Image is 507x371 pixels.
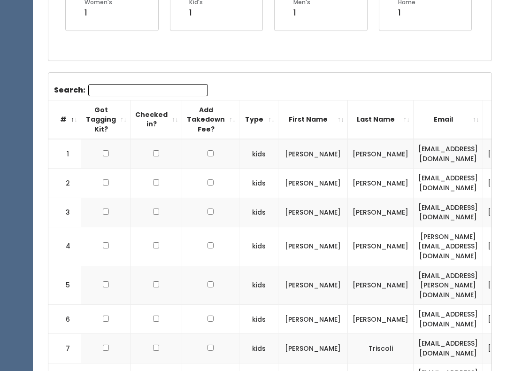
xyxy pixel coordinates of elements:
[348,198,414,227] td: [PERSON_NAME]
[48,227,81,266] td: 4
[348,139,414,169] td: [PERSON_NAME]
[239,227,278,266] td: kids
[348,266,414,305] td: [PERSON_NAME]
[414,139,483,169] td: [EMAIL_ADDRESS][DOMAIN_NAME]
[239,139,278,169] td: kids
[348,227,414,266] td: [PERSON_NAME]
[414,266,483,305] td: [EMAIL_ADDRESS][PERSON_NAME][DOMAIN_NAME]
[48,169,81,198] td: 2
[239,169,278,198] td: kids
[189,7,203,19] div: 1
[278,198,348,227] td: [PERSON_NAME]
[48,198,81,227] td: 3
[48,305,81,334] td: 6
[278,334,348,363] td: [PERSON_NAME]
[239,100,278,139] th: Type: activate to sort column ascending
[239,266,278,305] td: kids
[278,227,348,266] td: [PERSON_NAME]
[414,100,483,139] th: Email: activate to sort column ascending
[278,266,348,305] td: [PERSON_NAME]
[398,7,415,19] div: 1
[348,169,414,198] td: [PERSON_NAME]
[239,334,278,363] td: kids
[239,305,278,334] td: kids
[293,7,310,19] div: 1
[414,198,483,227] td: [EMAIL_ADDRESS][DOMAIN_NAME]
[414,169,483,198] td: [EMAIL_ADDRESS][DOMAIN_NAME]
[84,7,112,19] div: 1
[48,100,81,139] th: #: activate to sort column descending
[414,334,483,363] td: [EMAIL_ADDRESS][DOMAIN_NAME]
[54,85,208,97] label: Search:
[48,139,81,169] td: 1
[88,85,208,97] input: Search:
[81,100,131,139] th: Got Tagging Kit?: activate to sort column ascending
[278,305,348,334] td: [PERSON_NAME]
[348,305,414,334] td: [PERSON_NAME]
[131,100,182,139] th: Checked in?: activate to sort column ascending
[414,227,483,266] td: [PERSON_NAME][EMAIL_ADDRESS][DOMAIN_NAME]
[348,334,414,363] td: Triscoli
[182,100,239,139] th: Add Takedown Fee?: activate to sort column ascending
[48,334,81,363] td: 7
[278,100,348,139] th: First Name: activate to sort column ascending
[414,305,483,334] td: [EMAIL_ADDRESS][DOMAIN_NAME]
[278,169,348,198] td: [PERSON_NAME]
[278,139,348,169] td: [PERSON_NAME]
[48,266,81,305] td: 5
[239,198,278,227] td: kids
[348,100,414,139] th: Last Name: activate to sort column ascending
